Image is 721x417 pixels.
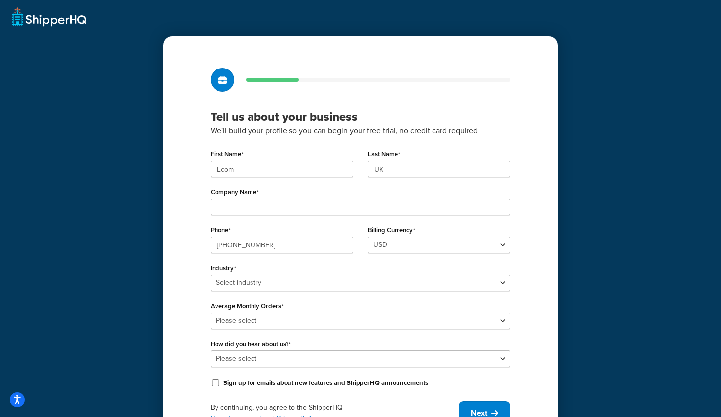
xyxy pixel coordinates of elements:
label: Sign up for emails about new features and ShipperHQ announcements [223,379,428,387]
label: How did you hear about us? [211,340,291,348]
label: First Name [211,150,244,158]
label: Average Monthly Orders [211,302,284,310]
label: Company Name [211,188,259,196]
label: Last Name [368,150,400,158]
p: We'll build your profile so you can begin your free trial, no credit card required [211,124,510,137]
h3: Tell us about your business [211,109,510,124]
label: Billing Currency [368,226,415,234]
label: Industry [211,264,236,272]
label: Phone [211,226,231,234]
